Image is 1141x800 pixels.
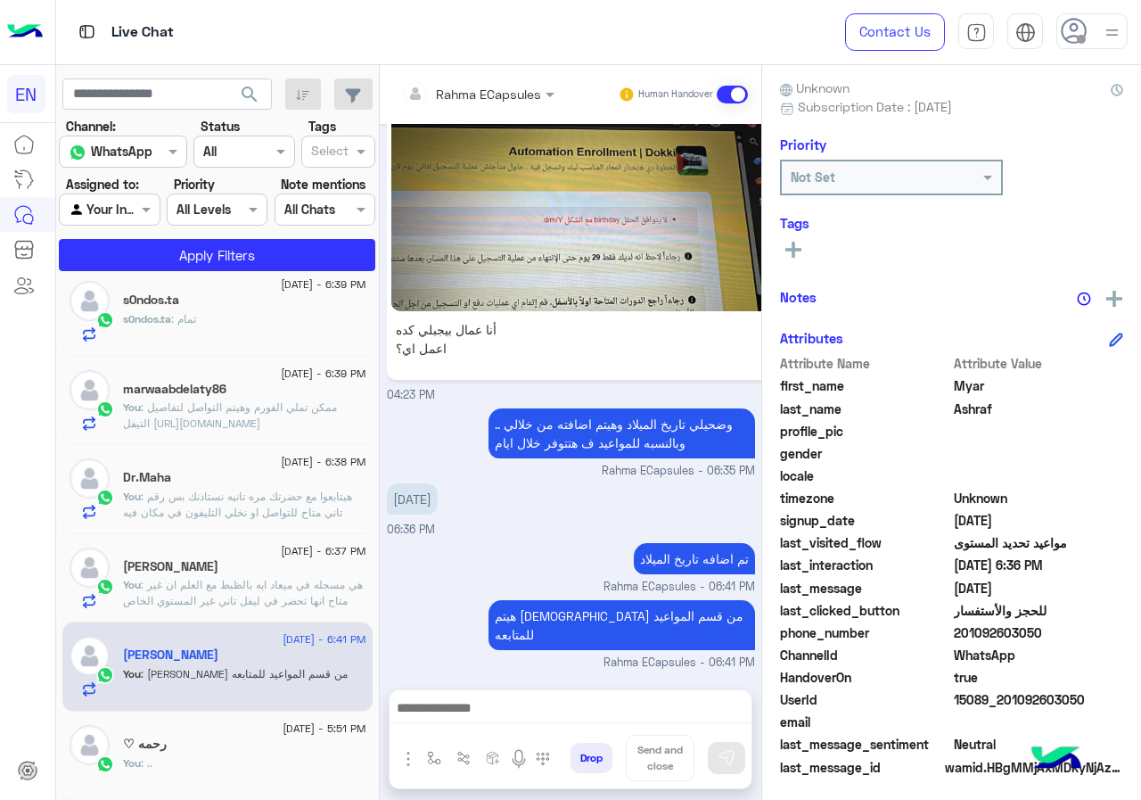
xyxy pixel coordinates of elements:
a: tab [958,13,994,51]
span: gender [780,444,950,463]
span: هي مسجله في ميعاد ايه بالظبط مع العلم ان غير متاح انها تحضر في ليفل تاني غير المستوي الخاص بيها ف... [123,578,363,639]
span: timezone [780,489,950,507]
label: Priority [174,175,215,194]
span: s0ndos.ta [123,312,171,326]
span: last_message_id [780,758,941,777]
span: You [123,578,141,591]
img: defaultAdmin.png [70,281,110,321]
h5: Dr.Maha [123,470,171,485]
span: null [954,444,1124,463]
span: Attribute Name [780,354,950,373]
img: WhatsApp [96,400,114,418]
h6: Priority [780,136,826,153]
button: search [228,78,272,117]
h6: Tags [780,215,1123,231]
img: hulul-logo.png [1025,729,1088,791]
img: tab [76,21,98,43]
img: profile [1101,21,1123,44]
h5: marwaabdelaty86 [123,382,226,397]
span: [DATE] - 6:39 PM [281,366,365,382]
span: search [239,84,260,105]
img: WhatsApp [96,578,114,596]
button: create order [479,744,508,773]
img: notes [1077,292,1091,306]
img: WhatsApp [96,489,114,507]
span: phone_number [780,623,950,642]
span: Rahma ECapsules - 06:35 PM [602,463,755,480]
span: locale [780,466,950,485]
small: Human Handover [638,87,713,102]
button: Drop [570,743,612,773]
span: null [954,466,1124,485]
p: أنا عمال بيجبلي كده اعمل اي؟ [391,316,513,362]
img: WhatsApp [96,755,114,773]
span: last_name [780,400,950,418]
p: 11/8/2025, 6:36 PM [387,483,438,515]
img: add [1106,291,1122,307]
span: ممكن تملي الفورم وهيتم التواصل لتفاصيل التيفل https://forms.clickup.com/7219383/f/6wa5q-41635/XGO... [123,400,337,430]
img: make a call [536,752,550,766]
span: last_visited_flow [780,533,950,552]
span: [DATE] - 6:39 PM [281,276,365,293]
span: profile_pic [780,422,950,441]
span: 06:36 PM [387,523,435,536]
img: 1611182696457783.jpg [391,95,776,311]
h5: رحمه ♡ [123,737,167,752]
button: Apply Filters [59,239,375,271]
span: للحجز والأستفسار [954,601,1124,620]
label: Assigned to: [66,175,139,194]
span: Rahma ECapsules - 06:41 PM [603,655,755,672]
img: tab [966,22,987,43]
span: [DATE] - 6:38 PM [281,454,365,470]
img: defaultAdmin.png [70,636,110,676]
button: select flow [420,744,449,773]
span: هيتابعوا مع حضرتك مره تانيه نستاذنك بس رقم تاني متاح للتواصل او نخلي التليفون في مكان فيه شبكه [123,490,352,535]
span: 04:23 PM [387,388,435,401]
h5: s0ndos.ta [123,293,179,308]
span: wamid.HBgMMjAxMDkyNjAzMDUwFQIAEhgUM0E2ODQyMzdCMDkzRDFCNzEyN0UA [945,758,1123,777]
img: defaultAdmin.png [70,458,110,499]
span: signup_date [780,511,950,530]
img: Trigger scenario [456,751,471,765]
span: ChannelId [780,646,950,664]
span: 5/7/2004 [954,579,1124,598]
h6: Notes [780,289,817,305]
label: Note mentions [281,175,365,194]
span: Unknown [954,489,1124,507]
span: [DATE] - 5:51 PM [283,721,365,737]
img: select flow [427,751,441,765]
span: You [123,756,141,770]
span: Rahma ECapsules - 06:41 PM [603,579,755,596]
span: last_clicked_button [780,601,950,620]
span: مواعيد تحديد المستوى [954,533,1124,552]
a: Contact Us [845,13,945,51]
span: last_message_sentiment [780,735,950,754]
span: [DATE] - 6:41 PM [283,631,365,647]
p: 11/8/2025, 6:41 PM [634,543,755,574]
label: Channel: [66,117,116,136]
span: HandoverOn [780,668,950,687]
span: Subscription Date : [DATE] [798,97,952,116]
div: EN [7,75,45,113]
button: Send and close [626,735,694,781]
span: last_interaction [780,556,950,574]
h5: Myar Ashraf [123,647,218,663]
a: أنا عمال بيجبلي كده اعمل اي؟ [387,90,781,380]
span: هيتم التواصل من قسم المواعيد للمتابعه [141,667,348,680]
div: Select [308,141,349,164]
img: send message [718,749,735,767]
span: You [123,667,141,680]
span: 2 [954,646,1124,664]
span: Ashraf [954,400,1124,418]
span: 2025-07-15T17:45:12.95Z [954,511,1124,530]
span: You [123,490,141,503]
span: .. [141,756,152,770]
h5: Menna Mohamed [123,559,218,574]
span: Unknown [780,78,850,97]
button: Trigger scenario [449,744,479,773]
img: tab [1015,22,1036,43]
img: create order [486,751,500,765]
img: WhatsApp [96,666,114,684]
span: 0 [954,735,1124,754]
span: null [954,713,1124,731]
